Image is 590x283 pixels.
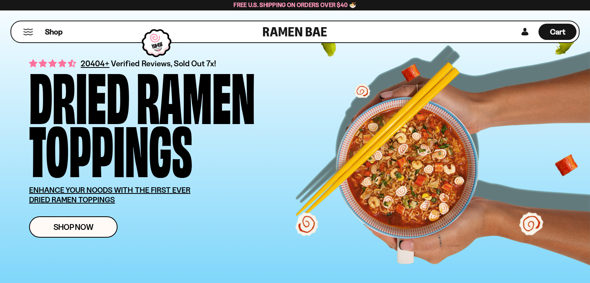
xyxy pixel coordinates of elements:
div: Dried [29,67,130,121]
span: Shop [45,27,62,37]
div: Toppings [29,121,192,174]
span: Free U.S. Shipping on Orders over $40 🍜 [234,1,356,9]
div: Ramen [137,67,255,121]
span: Shop Now [54,223,93,231]
a: Shop [45,24,62,40]
u: ENHANCE YOUR NOODS WITH THE FIRST EVER DRIED RAMEN TOPPINGS [29,185,190,204]
div: Cart [538,21,576,42]
span: Cart [550,27,565,36]
button: Mobile Menu Trigger [23,29,33,35]
a: Shop Now [29,216,118,238]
